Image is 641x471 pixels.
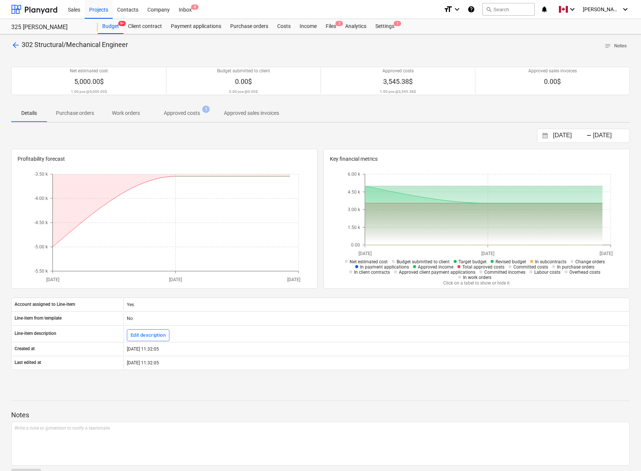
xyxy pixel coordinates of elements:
[348,172,360,177] tspan: 6.00 k
[463,275,491,280] span: In work orders
[604,42,627,50] span: Notes
[11,41,20,50] span: arrow_back
[539,132,551,140] button: Interact with the calendar and add the check-in date for your trip.
[600,251,613,256] tspan: [DATE]
[166,19,226,34] a: Payment applications
[11,411,630,420] p: Notes
[11,23,89,31] div: 325 [PERSON_NAME]
[481,251,494,256] tspan: [DATE]
[534,270,560,275] span: Labour costs
[123,19,166,34] a: Client contract
[444,5,453,14] i: format_size
[551,131,590,141] input: Start Date
[568,5,577,14] i: keyboard_arrow_down
[394,21,401,26] span: 1
[343,280,611,286] p: Click on a label to show or hide it
[46,277,59,282] tspan: [DATE]
[22,41,128,48] span: 302 Structural/Mechanical Engineer
[235,78,252,85] span: 0.00$
[131,331,166,340] div: Edit description
[70,68,108,74] p: Net estimated cost
[348,207,360,212] tspan: 3.00 k
[575,259,605,264] span: Change orders
[587,134,591,138] div: -
[34,244,48,249] tspan: -5.00 k
[528,68,577,74] p: Approved sales invoices
[321,19,341,34] a: Files3
[164,109,200,117] p: Approved costs
[15,346,35,352] p: Created at
[544,78,561,85] span: 0.00$
[56,109,94,117] p: Purchase orders
[287,277,300,282] tspan: [DATE]
[34,220,48,225] tspan: -4.50 k
[350,259,388,264] span: Net estimated cost
[382,68,414,74] p: Approved costs
[541,5,548,14] i: notifications
[71,89,107,94] p: 1.00 pcs @ 5,000.00$
[358,251,371,256] tspan: [DATE]
[127,329,169,341] button: Edit description
[34,196,48,201] tspan: -4.00 k
[583,6,620,12] span: [PERSON_NAME]
[482,3,535,16] button: Search
[348,189,360,195] tspan: 4.50 k
[18,155,311,163] p: Profitability forecast
[15,330,56,337] p: Line-item description
[453,5,462,14] i: keyboard_arrow_down
[98,19,123,34] a: Budget9+
[217,68,270,74] p: Budget submitted to client
[604,43,611,49] span: notes
[34,269,48,274] tspan: -5.50 k
[273,19,295,34] a: Costs
[15,359,41,366] p: Last edited at
[226,19,273,34] a: Purchase orders
[341,19,371,34] a: Analytics
[535,259,566,264] span: In subcontracts
[354,270,390,275] span: In client contracts
[229,89,258,94] p: 0.00 pcs @ 0.00$
[335,21,343,26] span: 3
[459,259,487,264] span: Target budget
[397,259,450,264] span: Budget submitted to client
[15,301,75,308] p: Account assigned to Line-item
[557,264,594,270] span: In purchase orders
[604,435,641,471] iframe: Chat Widget
[399,270,475,275] span: Approved client payment applications
[169,277,182,282] tspan: [DATE]
[418,264,453,270] span: Approved income
[371,19,399,34] a: Settings1
[112,109,140,117] p: Work orders
[123,357,629,369] div: [DATE] 11:32:05
[569,270,600,275] span: Overhead costs
[15,315,62,321] p: Line-item from template
[98,19,123,34] div: Budget
[295,19,321,34] a: Income
[360,264,409,270] span: In payment applications
[191,4,198,10] span: 8
[123,343,629,355] div: [DATE] 11:32:05
[118,21,126,26] span: 9+
[380,89,416,94] p: 1.00 pcs @ 3,545.38$
[462,264,504,270] span: Total approved costs
[513,264,548,270] span: Committed costs
[34,172,48,177] tspan: -3.50 k
[601,40,630,52] button: Notes
[371,19,399,34] div: Settings
[123,299,629,311] div: Yes
[591,131,629,141] input: End Date
[74,78,104,85] span: 5,000.00$
[486,6,492,12] span: search
[20,109,38,117] p: Details
[468,5,475,14] i: Knowledge base
[348,225,360,230] tspan: 1.50 k
[495,259,526,264] span: Revised budget
[484,270,525,275] span: Committed incomes
[202,106,210,113] span: 1
[224,109,279,117] p: Approved sales invoices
